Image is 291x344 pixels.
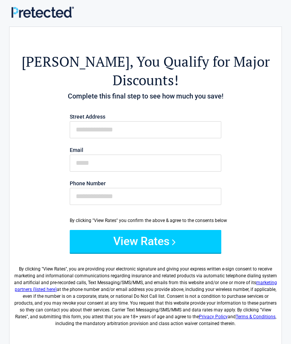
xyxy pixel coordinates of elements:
label: By clicking " ", you are providing your electronic signature and giving your express written e-si... [13,260,278,327]
a: marketing partners (listed here) [15,280,277,292]
h4: Complete this final step to see how much you save! [13,91,278,101]
label: Email [70,147,221,153]
span: [PERSON_NAME] [22,52,130,71]
h2: , You Qualify for Major Discounts! [13,52,278,89]
label: Street Address [70,114,221,119]
img: Main Logo [11,6,74,18]
button: View Rates [70,230,221,253]
span: View Rates [43,266,66,272]
label: Phone Number [70,181,221,186]
a: Terms & Conditions [236,314,275,319]
div: By clicking "View Rates" you confirm the above & agree to the consents below [70,217,221,224]
a: Privacy Policy [199,314,228,319]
